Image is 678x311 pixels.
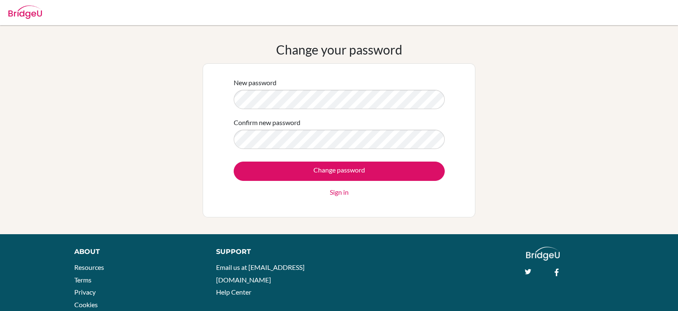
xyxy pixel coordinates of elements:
[216,263,305,284] a: Email us at [EMAIL_ADDRESS][DOMAIN_NAME]
[74,276,91,284] a: Terms
[234,78,276,88] label: New password
[526,247,560,261] img: logo_white@2x-f4f0deed5e89b7ecb1c2cc34c3e3d731f90f0f143d5ea2071677605dd97b5244.png
[8,5,42,19] img: Bridge-U
[216,247,330,257] div: Support
[74,263,104,271] a: Resources
[234,118,300,128] label: Confirm new password
[74,247,197,257] div: About
[74,288,96,296] a: Privacy
[234,162,445,181] input: Change password
[74,301,98,308] a: Cookies
[330,187,349,197] a: Sign in
[276,42,402,57] h1: Change your password
[216,288,251,296] a: Help Center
